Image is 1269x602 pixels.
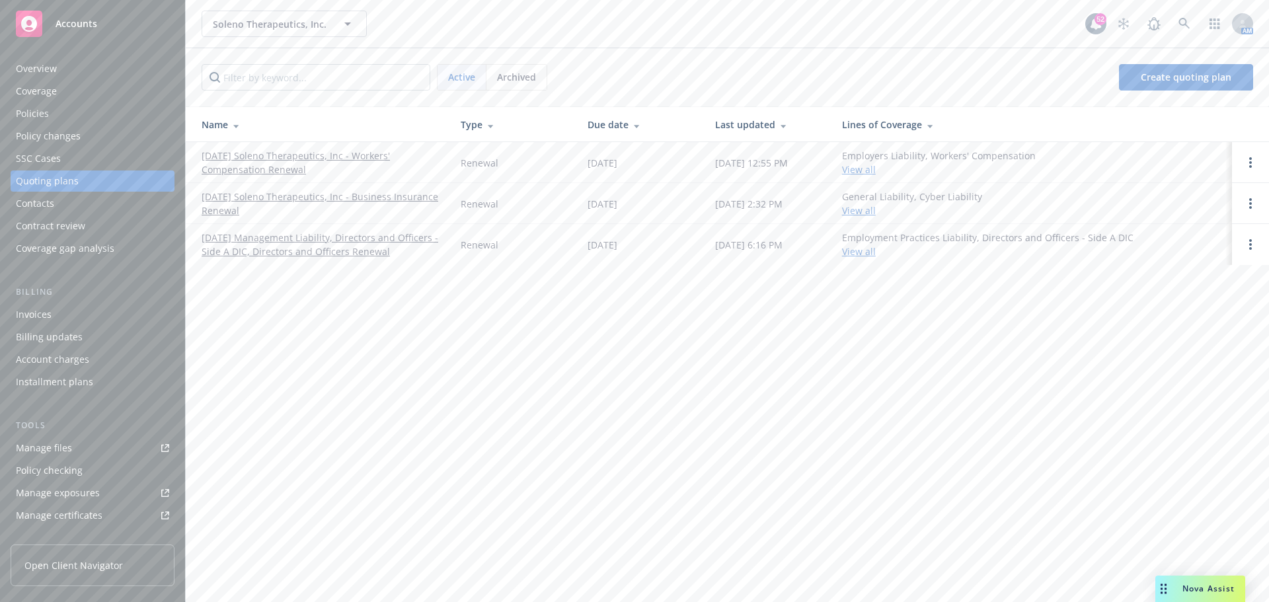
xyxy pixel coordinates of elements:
input: Filter by keyword... [202,64,430,91]
div: Contacts [16,193,54,214]
div: Employers Liability, Workers' Compensation [842,149,1036,176]
a: Quoting plans [11,170,174,192]
a: SSC Cases [11,148,174,169]
span: Soleno Therapeutics, Inc. [213,17,327,31]
a: Policies [11,103,174,124]
a: View all [842,245,876,258]
div: Renewal [461,197,498,211]
a: Search [1171,11,1198,37]
button: Soleno Therapeutics, Inc. [202,11,367,37]
div: Renewal [461,238,498,252]
span: Open Client Navigator [24,558,123,572]
div: Drag to move [1155,576,1172,602]
a: View all [842,204,876,217]
div: [DATE] 6:16 PM [715,238,783,252]
a: [DATE] Soleno Therapeutics, Inc - Business Insurance Renewal [202,190,440,217]
div: [DATE] [588,156,617,170]
span: Accounts [56,19,97,29]
div: Installment plans [16,371,93,393]
div: Tools [11,419,174,432]
a: Open options [1243,196,1258,211]
a: Open options [1243,237,1258,252]
div: Coverage [16,81,57,102]
a: Contacts [11,193,174,214]
a: Open options [1243,155,1258,170]
div: Employment Practices Liability, Directors and Officers - Side A DIC [842,231,1134,258]
div: Manage exposures [16,482,100,504]
div: Manage files [16,437,72,459]
div: General Liability, Cyber Liability [842,190,982,217]
div: Billing updates [16,326,83,348]
a: Policy changes [11,126,174,147]
a: [DATE] Soleno Therapeutics, Inc - Workers' Compensation Renewal [202,149,440,176]
div: Coverage gap analysis [16,238,114,259]
a: Manage certificates [11,505,174,526]
div: Last updated [715,118,821,132]
a: Report a Bug [1141,11,1167,37]
a: Accounts [11,5,174,42]
div: Account charges [16,349,89,370]
a: Coverage gap analysis [11,238,174,259]
a: Contract review [11,215,174,237]
div: 52 [1095,13,1106,25]
span: Archived [497,70,536,84]
button: Nova Assist [1155,576,1245,602]
span: Nova Assist [1182,583,1235,594]
div: Policy checking [16,460,83,481]
div: [DATE] [588,197,617,211]
div: Due date [588,118,693,132]
div: Quoting plans [16,170,79,192]
a: Overview [11,58,174,79]
div: Lines of Coverage [842,118,1221,132]
div: Billing [11,285,174,299]
a: Installment plans [11,371,174,393]
a: View all [842,163,876,176]
div: [DATE] 2:32 PM [715,197,783,211]
a: Billing updates [11,326,174,348]
div: Type [461,118,566,132]
a: Stop snowing [1110,11,1137,37]
div: SSC Cases [16,148,61,169]
div: Renewal [461,156,498,170]
span: Create quoting plan [1141,71,1231,83]
div: Name [202,118,440,132]
div: Invoices [16,304,52,325]
div: [DATE] 12:55 PM [715,156,788,170]
div: [DATE] [588,238,617,252]
div: Manage certificates [16,505,102,526]
div: Manage claims [16,527,83,548]
a: Manage claims [11,527,174,548]
a: [DATE] Management Liability, Directors and Officers - Side A DIC, Directors and Officers Renewal [202,231,440,258]
a: Manage files [11,437,174,459]
a: Policy checking [11,460,174,481]
a: Account charges [11,349,174,370]
a: Invoices [11,304,174,325]
a: Create quoting plan [1119,64,1253,91]
a: Manage exposures [11,482,174,504]
div: Policy changes [16,126,81,147]
span: Active [448,70,475,84]
a: Switch app [1202,11,1228,37]
div: Overview [16,58,57,79]
div: Contract review [16,215,85,237]
div: Policies [16,103,49,124]
a: Coverage [11,81,174,102]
